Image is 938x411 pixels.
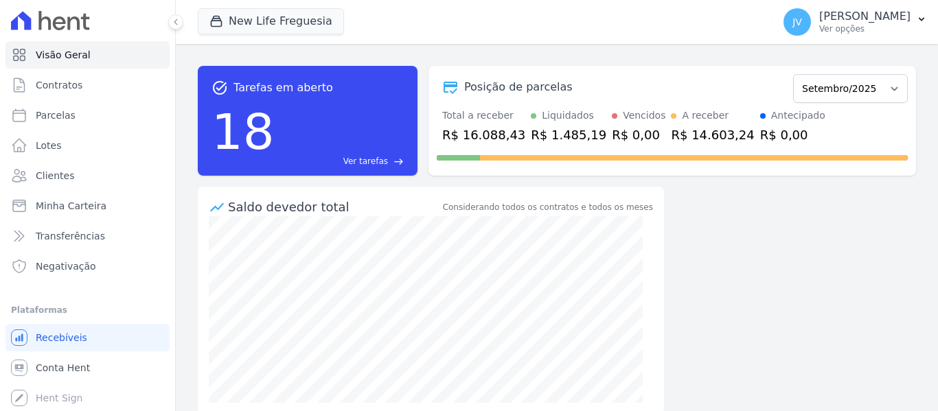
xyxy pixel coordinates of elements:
[211,80,228,96] span: task_alt
[11,302,164,318] div: Plataformas
[5,324,170,351] a: Recebíveis
[5,162,170,189] a: Clientes
[792,17,802,27] span: JV
[5,253,170,280] a: Negativação
[443,201,653,213] div: Considerando todos os contratos e todos os meses
[5,71,170,99] a: Contratos
[36,331,87,344] span: Recebíveis
[5,41,170,69] a: Visão Geral
[228,198,440,216] div: Saldo devedor total
[36,108,76,122] span: Parcelas
[623,108,665,123] div: Vencidos
[36,139,62,152] span: Lotes
[393,156,404,167] span: east
[211,96,275,167] div: 18
[442,126,525,144] div: R$ 16.088,43
[682,108,729,123] div: A receber
[819,10,911,23] p: [PERSON_NAME]
[819,23,911,34] p: Ver opções
[442,108,525,123] div: Total a receber
[280,155,404,167] a: Ver tarefas east
[671,126,754,144] div: R$ 14.603,24
[612,126,665,144] div: R$ 0,00
[464,79,573,95] div: Posição de parcelas
[36,259,96,273] span: Negativação
[5,354,170,381] a: Conta Hent
[760,126,825,144] div: R$ 0,00
[5,222,170,250] a: Transferências
[531,126,606,144] div: R$ 1.485,19
[198,8,344,34] button: New Life Freguesia
[5,102,170,129] a: Parcelas
[773,3,938,41] button: JV [PERSON_NAME] Ver opções
[5,192,170,220] a: Minha Carteira
[36,229,105,243] span: Transferências
[542,108,594,123] div: Liquidados
[343,155,388,167] span: Ver tarefas
[36,78,82,92] span: Contratos
[5,132,170,159] a: Lotes
[36,361,90,375] span: Conta Hent
[36,169,74,183] span: Clientes
[233,80,333,96] span: Tarefas em aberto
[36,199,106,213] span: Minha Carteira
[36,48,91,62] span: Visão Geral
[771,108,825,123] div: Antecipado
